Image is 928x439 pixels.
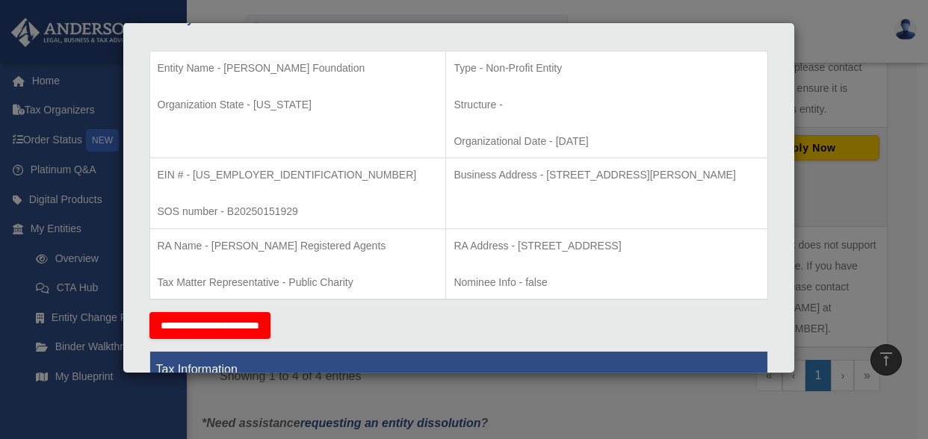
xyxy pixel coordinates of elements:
p: Organizational Date - [DATE] [454,132,759,151]
p: RA Address - [STREET_ADDRESS] [454,237,759,255]
p: Structure - [454,96,759,114]
p: Type - Non-Profit Entity [454,59,759,78]
p: EIN # - [US_EMPLOYER_IDENTIFICATION_NUMBER] [158,166,439,184]
p: Tax Matter Representative - Public Charity [158,273,439,292]
p: Nominee Info - false [454,273,759,292]
p: SOS number - B20250151929 [158,202,439,221]
p: Business Address - [STREET_ADDRESS][PERSON_NAME] [454,166,759,184]
p: Organization State - [US_STATE] [158,96,439,114]
th: Tax Information [149,352,767,388]
p: Entity Name - [PERSON_NAME] Foundation [158,59,439,78]
p: RA Name - [PERSON_NAME] Registered Agents [158,237,439,255]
